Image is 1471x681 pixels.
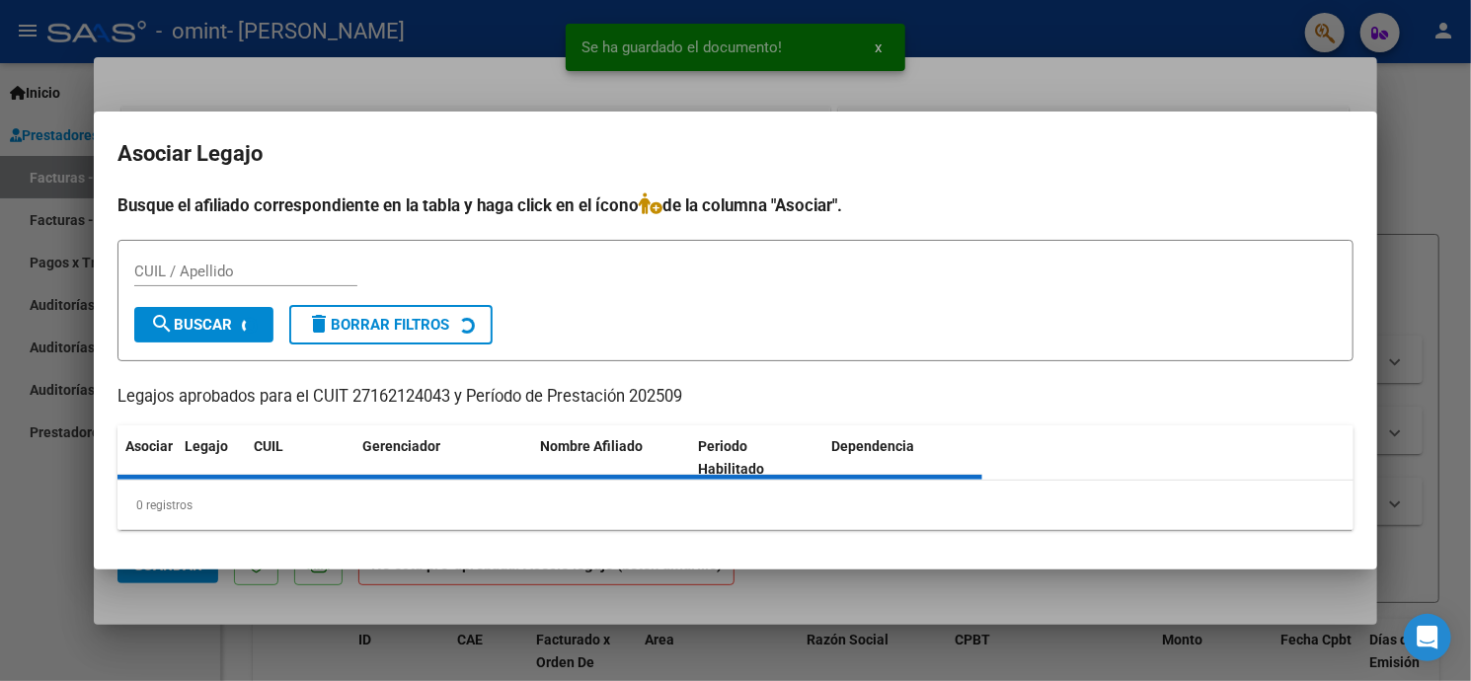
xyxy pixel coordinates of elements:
span: Buscar [150,316,232,334]
datatable-header-cell: CUIL [246,425,354,491]
span: Gerenciador [362,438,440,454]
span: Dependencia [832,438,915,454]
div: 0 registros [117,481,1354,530]
span: Periodo Habilitado [699,438,765,477]
mat-icon: delete [307,312,331,336]
datatable-header-cell: Periodo Habilitado [691,425,824,491]
span: Nombre Afiliado [540,438,643,454]
h4: Busque el afiliado correspondiente en la tabla y haga click en el ícono de la columna "Asociar". [117,192,1354,218]
datatable-header-cell: Asociar [117,425,177,491]
button: Buscar [134,307,273,342]
datatable-header-cell: Nombre Afiliado [532,425,691,491]
datatable-header-cell: Gerenciador [354,425,532,491]
p: Legajos aprobados para el CUIT 27162124043 y Período de Prestación 202509 [117,385,1354,410]
button: Borrar Filtros [289,305,493,344]
div: Open Intercom Messenger [1404,614,1451,661]
span: CUIL [254,438,283,454]
span: Asociar [125,438,173,454]
h2: Asociar Legajo [117,135,1354,173]
span: Borrar Filtros [307,316,449,334]
mat-icon: search [150,312,174,336]
datatable-header-cell: Dependencia [824,425,983,491]
datatable-header-cell: Legajo [177,425,246,491]
span: Legajo [185,438,228,454]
